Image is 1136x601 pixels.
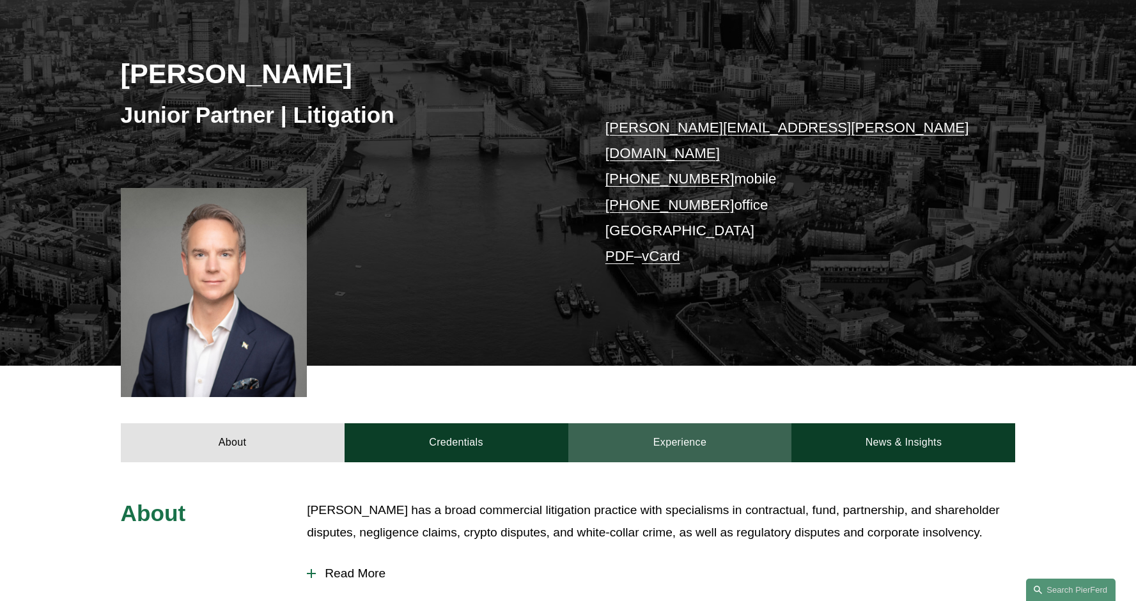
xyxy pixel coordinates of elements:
p: mobile office [GEOGRAPHIC_DATA] – [605,115,978,270]
span: About [121,501,186,526]
a: Credentials [345,423,568,462]
a: [PHONE_NUMBER] [605,171,735,187]
h3: Junior Partner | Litigation [121,101,568,129]
button: Read More [307,557,1015,590]
a: Experience [568,423,792,462]
a: News & Insights [791,423,1015,462]
a: [PERSON_NAME][EMAIL_ADDRESS][PERSON_NAME][DOMAIN_NAME] [605,120,969,161]
a: Search this site [1026,579,1116,601]
a: vCard [642,248,680,264]
span: Read More [316,566,1015,581]
p: [PERSON_NAME] has a broad commercial litigation practice with specialisms in contractual, fund, p... [307,499,1015,543]
a: About [121,423,345,462]
a: [PHONE_NUMBER] [605,197,735,213]
a: PDF [605,248,634,264]
h2: [PERSON_NAME] [121,57,568,90]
